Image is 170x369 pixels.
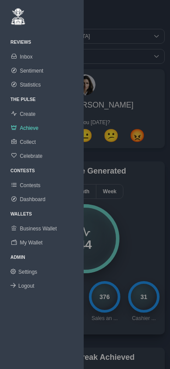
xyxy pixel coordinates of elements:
[10,40,31,45] a: Reviews
[18,283,34,289] span: Logout
[20,139,36,145] span: Collect
[20,240,42,246] span: My Wallet
[10,97,36,102] a: The Pulse
[20,54,32,60] span: Inbox
[20,153,42,159] span: Celebrate
[20,125,38,131] span: Achieve
[10,168,35,173] a: Contests
[10,8,26,25] img: ReviewElf Logo
[10,255,25,260] a: Admin
[18,269,37,275] span: Settings
[20,82,41,88] span: Statistics
[20,196,45,202] span: Dashboard
[20,111,35,117] span: Create
[20,226,57,232] span: Business Wallet
[20,182,40,188] span: Contests
[20,68,43,74] span: Sentiment
[10,212,32,216] a: Wallets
